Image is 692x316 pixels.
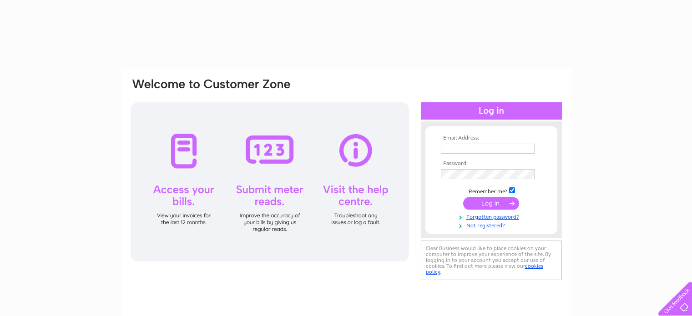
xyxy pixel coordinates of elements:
a: cookies policy [426,263,543,275]
th: Email Address: [439,135,544,141]
th: Password: [439,161,544,167]
a: Not registered? [441,221,544,229]
a: Forgotten password? [441,212,544,221]
input: Submit [463,197,519,210]
td: Remember me? [439,186,544,195]
div: Clear Business would like to place cookies on your computer to improve your experience of the sit... [421,241,562,280]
